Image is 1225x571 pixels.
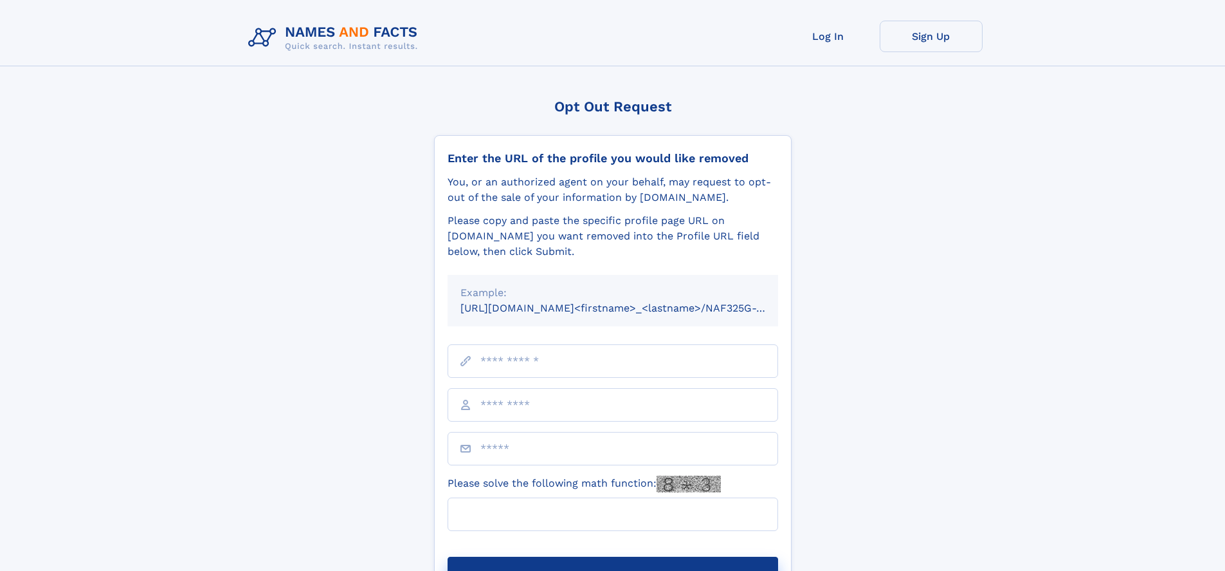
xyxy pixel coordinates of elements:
[880,21,983,52] a: Sign Up
[448,213,778,259] div: Please copy and paste the specific profile page URL on [DOMAIN_NAME] you want removed into the Pr...
[460,302,803,314] small: [URL][DOMAIN_NAME]<firstname>_<lastname>/NAF325G-xxxxxxxx
[448,174,778,205] div: You, or an authorized agent on your behalf, may request to opt-out of the sale of your informatio...
[434,98,792,115] div: Opt Out Request
[460,285,765,301] div: Example:
[243,21,428,55] img: Logo Names and Facts
[448,476,721,492] label: Please solve the following math function:
[448,151,778,165] div: Enter the URL of the profile you would like removed
[777,21,880,52] a: Log In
